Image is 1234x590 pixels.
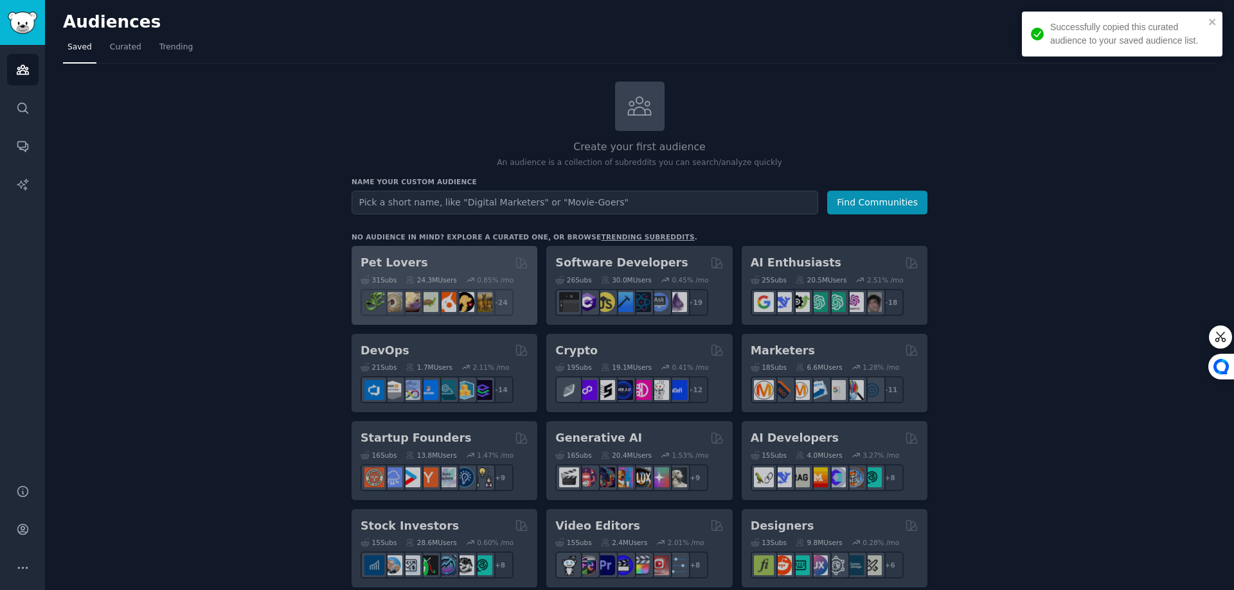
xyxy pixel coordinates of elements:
[1050,21,1204,48] div: Successfully copied this curated audience to your saved audience list.
[159,42,193,53] span: Trending
[1208,17,1217,27] button: close
[155,37,197,64] a: Trending
[8,12,37,34] img: GummySearch logo
[110,42,141,53] span: Curated
[105,37,146,64] a: Curated
[63,37,96,64] a: Saved
[352,139,927,155] h2: Create your first audience
[601,233,694,241] a: trending subreddits
[63,12,1112,33] h2: Audiences
[67,42,92,53] span: Saved
[827,191,927,214] button: Find Communities
[352,191,818,214] input: Pick a short name, like "Digital Marketers" or "Movie-Goers"
[352,177,927,186] h3: Name your custom audience
[352,157,927,169] p: An audience is a collection of subreddits you can search/analyze quickly
[352,232,697,241] div: No audience in mind? Explore a curated one, or browse .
